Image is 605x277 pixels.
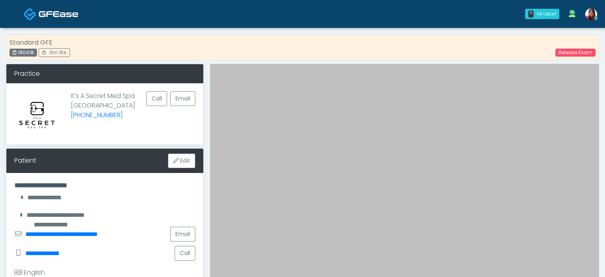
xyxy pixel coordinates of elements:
a: Docovia [23,1,78,27]
div: Patient [14,156,36,165]
div: 180418 [10,49,37,57]
a: Email [170,227,195,242]
div: 0 [528,10,533,18]
div: Practice [6,64,203,83]
button: Edit [168,153,195,168]
div: All clear! [537,10,556,18]
button: Open LiveChat chat widget [6,3,30,27]
img: Docovia [39,10,78,18]
img: Docovia [23,8,37,21]
a: [PHONE_NUMBER] [71,110,123,120]
button: Call [146,91,167,106]
a: Release Exam [555,49,595,57]
a: 0 All clear! [520,6,564,22]
img: Megan McComy [585,8,597,20]
span: 0m 16s [49,49,66,56]
a: Email [170,91,195,106]
button: Call [175,246,195,261]
p: It's A Secret Med Spa [GEOGRAPHIC_DATA] [71,91,135,130]
strong: Standard GFE [10,38,53,47]
img: Provider image [14,91,60,137]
